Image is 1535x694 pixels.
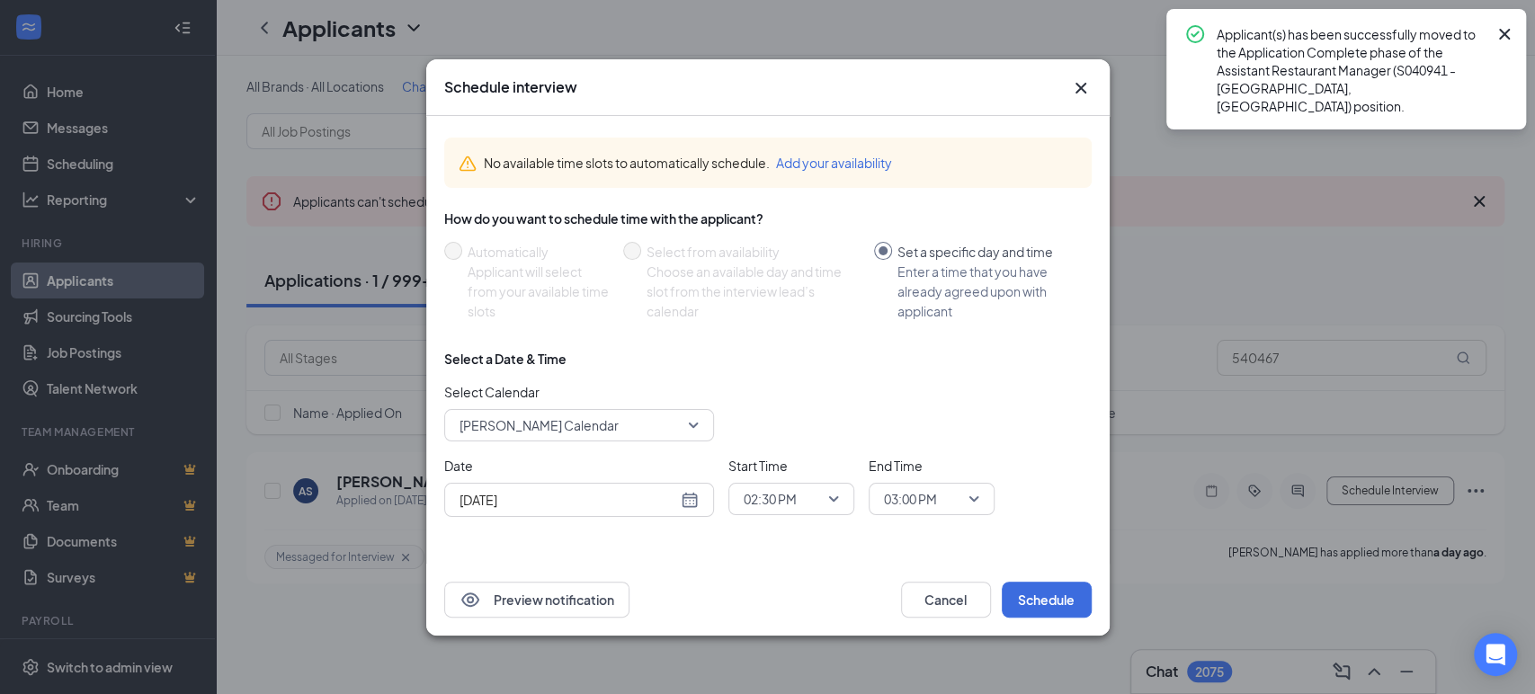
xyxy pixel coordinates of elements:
svg: Warning [459,155,477,173]
button: Schedule [1002,582,1092,618]
div: Choose an available day and time slot from the interview lead’s calendar [647,262,860,321]
svg: Cross [1494,23,1515,45]
span: 03:00 PM [884,485,937,512]
div: How do you want to schedule time with the applicant? [444,209,1092,227]
button: EyePreview notification [444,582,629,618]
span: Select Calendar [444,382,714,402]
svg: Eye [460,589,481,610]
h3: Schedule interview [444,77,577,97]
svg: CheckmarkCircle [1184,23,1206,45]
span: Start Time [728,456,854,476]
div: Select from availability [647,242,860,262]
div: Enter a time that you have already agreed upon with applicant [897,262,1077,321]
button: Close [1070,77,1092,99]
input: Aug 26, 2025 [460,490,677,510]
div: Set a specific day and time [897,242,1077,262]
span: 02:30 PM [744,485,797,512]
span: Date [444,456,714,476]
div: Automatically [468,242,609,262]
svg: Cross [1070,77,1092,99]
div: Open Intercom Messenger [1474,633,1517,676]
button: Add your availability [776,153,892,173]
div: Applicant will select from your available time slots [468,262,609,321]
span: End Time [869,456,995,476]
div: Applicant(s) has been successfully moved to the Application Complete phase of the Assistant Resta... [1217,23,1486,115]
div: No available time slots to automatically schedule. [484,153,1077,173]
span: [PERSON_NAME] Calendar [460,412,619,439]
button: Cancel [901,582,991,618]
div: Select a Date & Time [444,350,567,368]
